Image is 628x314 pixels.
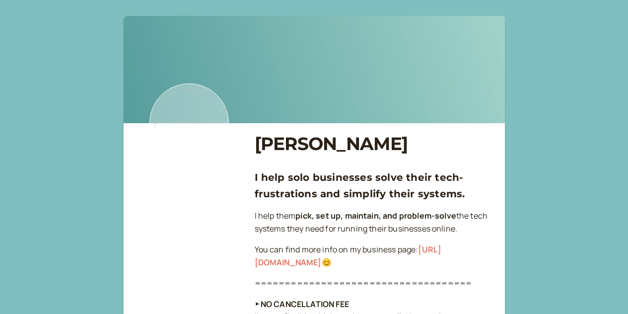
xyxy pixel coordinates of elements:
[255,299,349,310] strong: ‣ NO CANCELLATION FEE
[255,244,442,268] a: [URL][DOMAIN_NAME]
[295,210,456,221] strong: pick, set up, maintain, and problem-solve
[255,133,489,155] h1: [PERSON_NAME]
[255,210,489,235] p: I help them the tech systems they need for running their businesses online.
[255,243,489,269] p: You can find more info on my business page: 😊
[255,277,489,290] p: ====================================
[255,169,489,202] h3: I help solo businesses solve their tech-frustrations and simplify their systems.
